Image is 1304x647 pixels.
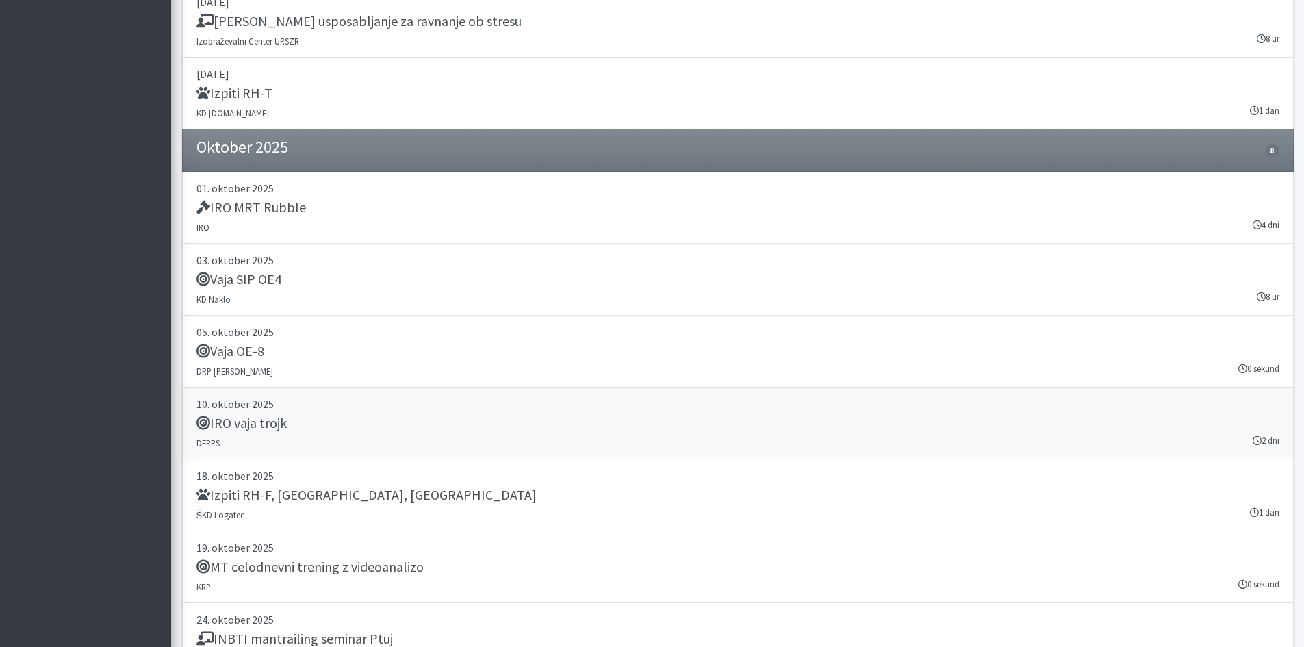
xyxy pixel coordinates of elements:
p: 01. oktober 2025 [196,180,1279,196]
h5: MT celodnevni trening z videoanalizo [196,559,424,575]
small: 0 sekund [1238,362,1279,375]
a: 01. oktober 2025 IRO MRT Rubble IRO 4 dni [182,172,1294,244]
h5: IRO vaja trojk [196,415,287,431]
small: 1 dan [1250,506,1279,519]
small: KD [DOMAIN_NAME] [196,107,269,118]
small: 0 sekund [1238,578,1279,591]
h5: IRO MRT Rubble [196,199,306,216]
a: 18. oktober 2025 Izpiti RH-F, [GEOGRAPHIC_DATA], [GEOGRAPHIC_DATA] ŠKD Logatec 1 dan [182,459,1294,531]
a: [DATE] Izpiti RH-T KD [DOMAIN_NAME] 1 dan [182,58,1294,129]
small: 2 dni [1253,434,1279,447]
p: [DATE] [196,66,1279,82]
small: ŠKD Logatec [196,509,245,520]
h5: Vaja OE-8 [196,343,264,359]
small: 8 ur [1257,32,1279,45]
small: KD Naklo [196,294,231,305]
small: 1 dan [1250,104,1279,117]
small: DRP [PERSON_NAME] [196,366,273,377]
small: Izobraževalni Center URSZR [196,36,299,47]
p: 24. oktober 2025 [196,611,1279,628]
a: 10. oktober 2025 IRO vaja trojk DERPS 2 dni [182,388,1294,459]
span: 8 [1265,144,1279,157]
p: 18. oktober 2025 [196,468,1279,484]
small: 8 ur [1257,290,1279,303]
a: 05. oktober 2025 Vaja OE-8 DRP [PERSON_NAME] 0 sekund [182,316,1294,388]
p: 10. oktober 2025 [196,396,1279,412]
h5: Izpiti RH-T [196,85,272,101]
small: 4 dni [1253,218,1279,231]
p: 19. oktober 2025 [196,540,1279,556]
small: KRP [196,581,211,592]
small: IRO [196,222,209,233]
a: 19. oktober 2025 MT celodnevni trening z videoanalizo KRP 0 sekund [182,531,1294,603]
h5: Izpiti RH-F, [GEOGRAPHIC_DATA], [GEOGRAPHIC_DATA] [196,487,537,503]
a: 03. oktober 2025 Vaja SIP OE4 KD Naklo 8 ur [182,244,1294,316]
h4: Oktober 2025 [196,138,288,157]
h5: Vaja SIP OE4 [196,271,281,288]
h5: [PERSON_NAME] usposabljanje za ravnanje ob stresu [196,13,522,29]
small: DERPS [196,437,220,448]
p: 05. oktober 2025 [196,324,1279,340]
h5: INBTI mantrailing seminar Ptuj [196,631,393,647]
p: 03. oktober 2025 [196,252,1279,268]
